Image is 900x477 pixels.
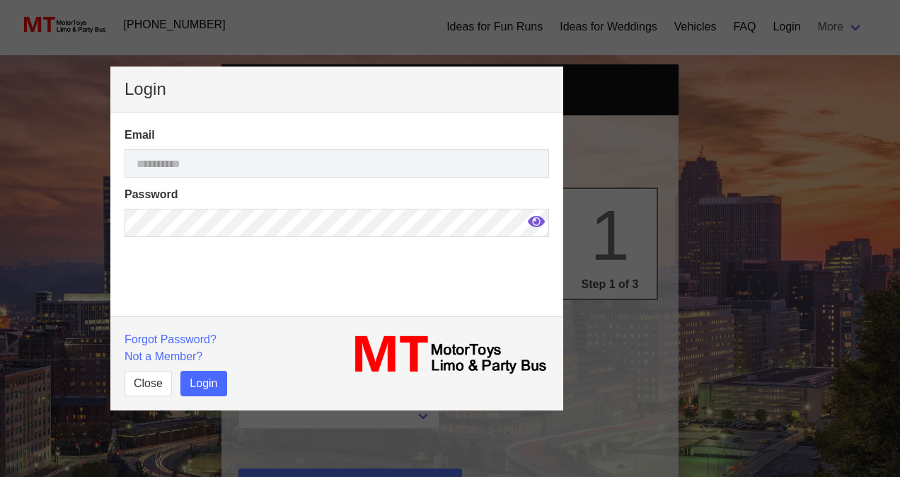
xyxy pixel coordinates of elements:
p: Login [125,81,549,98]
img: MT_logo_name.png [345,331,549,378]
label: Password [125,186,549,203]
label: Email [125,127,549,144]
button: Close [125,371,172,396]
a: Not a Member? [125,350,202,362]
button: Login [180,371,226,396]
a: Forgot Password? [125,333,217,345]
